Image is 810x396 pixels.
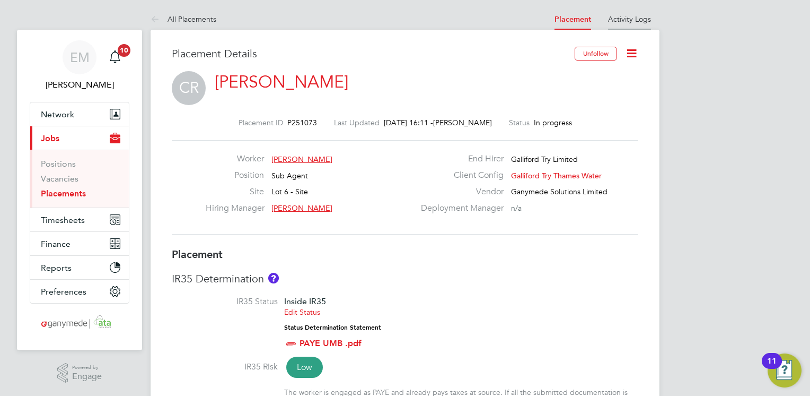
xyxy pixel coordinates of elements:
span: P251073 [287,118,317,127]
button: Finance [30,232,129,255]
span: Network [41,109,74,119]
span: Emma Malvenan [30,79,129,91]
img: ganymedesolutions-logo-retina.png [38,314,121,331]
span: [PERSON_NAME] [271,154,332,164]
button: Open Resource Center, 11 new notifications [768,354,802,388]
button: Unfollow [575,47,617,61]
span: Ganymede Solutions Limited [511,187,607,196]
button: Network [30,102,129,126]
span: Galliford Try Limited [511,154,578,164]
span: Inside IR35 [284,296,326,306]
button: Jobs [30,126,129,150]
span: Low [286,357,323,378]
span: Finance [41,239,71,249]
a: Vacancies [41,174,78,184]
h3: Placement Details [172,47,567,61]
label: IR35 Risk [172,361,278,373]
span: Powered by [72,363,102,372]
span: Lot 6 - Site [271,187,308,196]
span: [PERSON_NAME] [271,203,332,213]
span: n/a [511,203,522,213]
span: Reports [41,263,72,273]
button: About IR35 [268,273,279,283]
strong: Status Determination Statement [284,324,381,331]
span: In progress [534,118,572,127]
label: End Hirer [415,153,504,165]
a: 10 [104,40,126,74]
div: 11 [767,361,777,375]
span: [PERSON_NAME] [433,118,492,127]
span: Sub Agent [271,171,308,180]
span: CR [172,71,206,105]
nav: Main navigation [17,30,142,350]
label: Placement ID [239,118,283,127]
a: Placement [554,15,591,24]
span: Galliford Try Thames Water [511,171,602,180]
button: Reports [30,256,129,279]
a: Placements [41,188,86,199]
label: Client Config [415,170,504,181]
span: Jobs [41,133,59,143]
span: [DATE] 16:11 - [384,118,433,127]
a: [PERSON_NAME] [215,72,348,92]
a: Go to home page [30,314,129,331]
span: 10 [118,44,130,57]
label: Vendor [415,186,504,197]
a: Positions [41,159,76,169]
span: Preferences [41,287,86,297]
label: IR35 Status [172,296,278,307]
label: Status [509,118,530,127]
button: Timesheets [30,208,129,231]
div: Jobs [30,150,129,208]
label: Position [206,170,264,181]
label: Hiring Manager [206,203,264,214]
span: Timesheets [41,215,85,225]
a: PAYE UMB .pdf [300,338,362,348]
label: Site [206,186,264,197]
b: Placement [172,248,223,261]
span: EM [70,50,90,64]
a: Activity Logs [608,14,651,24]
h3: IR35 Determination [172,272,638,286]
label: Last Updated [334,118,380,127]
a: All Placements [151,14,216,24]
a: Edit Status [284,307,320,317]
a: Powered byEngage [57,363,102,383]
label: Worker [206,153,264,165]
a: EM[PERSON_NAME] [30,40,129,91]
span: Engage [72,372,102,381]
button: Preferences [30,280,129,303]
label: Deployment Manager [415,203,504,214]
